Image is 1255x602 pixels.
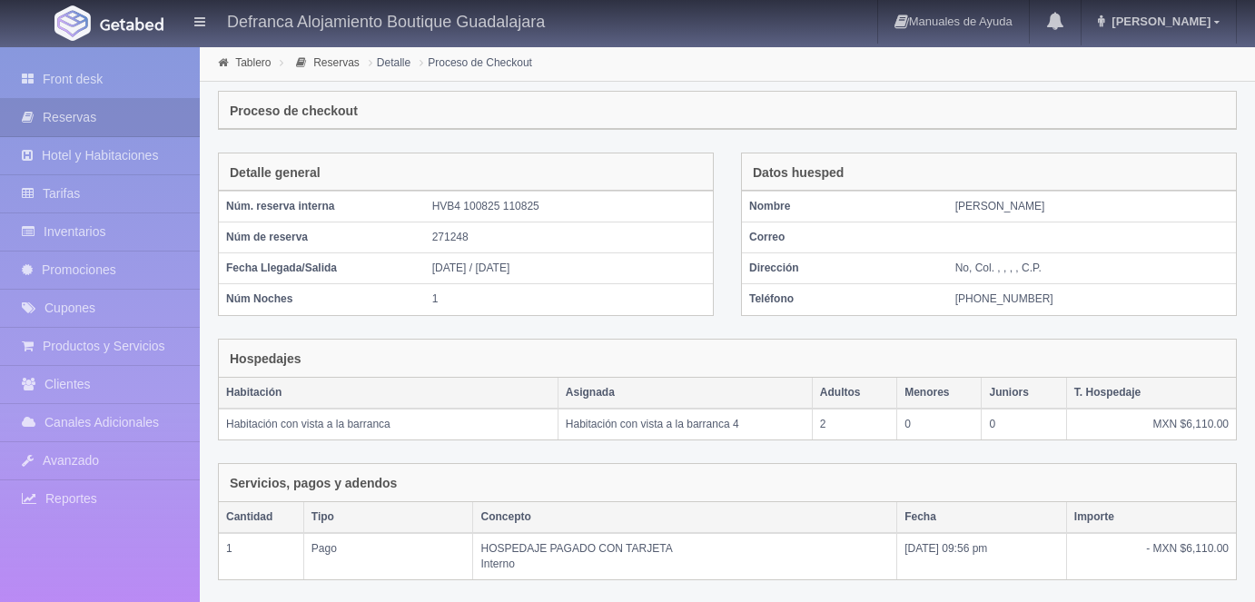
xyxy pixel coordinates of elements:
td: HOSPEDAJE PAGADO CON TARJETA Interno [473,533,897,579]
th: T. Hospedaje [1066,378,1236,409]
th: Cantidad [219,502,303,533]
a: Reservas [313,56,360,69]
td: Habitación con vista a la barranca 4 [558,409,812,439]
td: No, Col. , , , , C.P. [948,253,1236,284]
a: Tablero [235,56,271,69]
td: [PHONE_NUMBER] [948,284,1236,315]
th: Adultos [812,378,896,409]
th: Fecha [897,502,1067,533]
h4: Defranca Alojamiento Boutique Guadalajara [227,9,545,32]
td: 0 [982,409,1066,439]
img: Getabed [54,5,91,41]
th: Núm Noches [219,284,425,315]
td: [PERSON_NAME] [948,192,1236,222]
th: Núm de reserva [219,222,425,253]
li: Proceso de Checkout [415,54,537,71]
li: Detalle [364,54,415,71]
th: Teléfono [742,284,948,315]
td: [DATE] 09:56 pm [897,533,1067,579]
span: [PERSON_NAME] [1107,15,1211,28]
th: Fecha Llegada/Salida [219,253,425,284]
h4: Servicios, pagos y adendos [230,477,397,490]
td: HVB4 100825 110825 [425,192,713,222]
td: 1 [425,284,713,315]
td: [DATE] / [DATE] [425,253,713,284]
td: 0 [897,409,982,439]
h4: Proceso de checkout [230,104,358,118]
th: Juniors [982,378,1066,409]
th: Tipo [303,502,473,533]
th: Núm. reserva interna [219,192,425,222]
td: 271248 [425,222,713,253]
td: Habitación con vista a la barranca [219,409,558,439]
th: Asignada [558,378,812,409]
td: 1 [219,533,303,579]
td: MXN $6,110.00 [1066,409,1236,439]
th: Dirección [742,253,948,284]
h4: Hospedajes [230,352,301,366]
td: Pago [303,533,473,579]
th: Habitación [219,378,558,409]
img: Getabed [100,17,163,31]
th: Concepto [473,502,897,533]
th: Correo [742,222,948,253]
th: Nombre [742,192,948,222]
h4: Detalle general [230,166,321,180]
h4: Datos huesped [753,166,844,180]
td: - MXN $6,110.00 [1066,533,1236,579]
th: Importe [1066,502,1236,533]
th: Menores [897,378,982,409]
td: 2 [812,409,896,439]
